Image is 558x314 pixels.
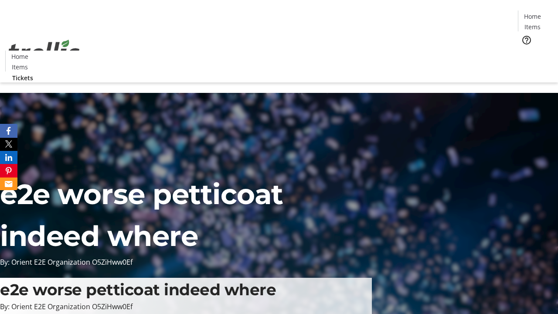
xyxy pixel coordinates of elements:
span: Home [524,12,541,21]
button: Help [518,31,535,49]
a: Items [6,62,34,72]
a: Tickets [518,51,553,60]
span: Items [524,22,541,31]
a: Home [6,52,34,61]
img: Orient E2E Organization O5ZiHww0Ef's Logo [5,30,83,74]
a: Items [518,22,546,31]
span: Home [11,52,28,61]
a: Tickets [5,73,40,82]
span: Tickets [12,73,33,82]
span: Items [12,62,28,72]
span: Tickets [525,51,546,60]
a: Home [518,12,546,21]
